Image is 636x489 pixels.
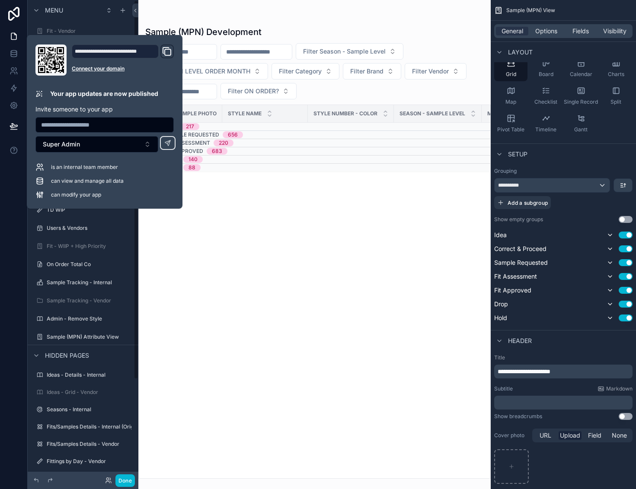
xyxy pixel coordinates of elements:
[494,258,548,267] span: Sample Requested
[534,98,557,105] span: Checklist
[35,105,174,114] p: Invite someone to your app
[33,403,133,416] a: Seasons - Internal
[47,297,131,304] label: Sample Tracking - Vendor
[47,441,131,448] label: Fits/Samples Details - Vendor
[508,337,532,345] span: Header
[494,300,508,308] span: Drop
[494,396,633,410] div: scrollable content
[506,7,555,14] span: Sample (MPN) View
[539,71,553,78] span: Board
[535,126,556,133] span: Timeline
[494,111,527,137] button: Pivot Table
[33,276,133,289] a: Sample Tracking - Internal
[45,6,63,15] span: Menu
[598,385,633,392] a: Markdown
[33,221,133,235] a: Users & Vendors
[47,372,131,378] label: Ideas - Details - Internal
[494,216,543,223] label: Show empty groups
[570,71,592,78] span: Calendar
[43,140,80,149] span: Super Admin
[412,67,449,76] span: Filter Vendor
[145,63,268,79] button: Select Button
[50,89,158,98] p: Your app updates are now published
[494,413,542,420] div: Show breadcrumbs
[47,458,131,465] label: Fittings by Day - Vendor
[487,110,551,117] span: MONTH - SAMPLE LEVEL
[47,333,131,340] label: Sample (MPN) Attribute View
[33,454,133,468] a: Fittings by Day - Vendor
[47,225,131,232] label: Users & Vendors
[564,55,598,81] button: Calendar
[51,191,101,198] span: can modify your app
[47,315,131,322] label: Admin - Remove Style
[343,63,401,79] button: Select Button
[72,44,174,76] div: Domain and Custom Link
[303,47,386,56] span: Filter Season - Sample Level
[33,203,133,217] a: TD WIP
[47,243,131,250] label: Fit - WIIP + High Priority
[599,55,633,81] button: Charts
[228,110,262,117] span: Style Name
[494,354,633,361] label: Title
[608,71,624,78] span: Charts
[296,43,403,60] button: Select Button
[494,314,507,322] span: Hold
[145,26,262,38] h1: Sample (MPN) Development
[564,111,598,137] button: Gantt
[535,27,557,35] span: Options
[33,312,133,326] a: Admin - Remove Style
[588,431,601,440] span: Field
[494,272,537,281] span: Fit Assessment
[165,148,203,155] span: Fit Approved
[529,83,562,109] button: Checklist
[47,406,131,413] label: Seasons - Internal
[51,164,118,171] span: is an internal team member
[47,279,131,286] label: Sample Tracking - Internal
[572,27,589,35] span: Fields
[508,48,533,57] span: Layout
[494,244,547,253] span: Correct & Proceed
[272,63,339,79] button: Select Button
[564,98,598,105] span: Single Record
[405,63,467,79] button: Select Button
[599,83,633,109] button: Split
[494,365,633,378] div: scrollable content
[47,28,131,35] label: Fit - Vendor
[35,136,158,152] button: Select Button
[33,385,133,399] a: Ideas - Grid - Vendor
[313,110,377,117] span: Style Number - Color
[33,420,133,434] a: Fits/Samples Details - Internal (Original)
[33,294,133,308] a: Sample Tracking - Vendor
[33,330,133,344] a: Sample (MPN) Attribute View
[574,126,588,133] span: Gantt
[72,65,174,72] a: Connect your domain
[47,261,131,268] label: On Order Total Co
[47,423,144,430] label: Fits/Samples Details - Internal (Original)
[606,385,633,392] span: Markdown
[494,196,551,209] button: Add a subgroup
[610,98,621,105] span: Split
[529,111,562,137] button: Timeline
[506,71,516,78] span: Grid
[51,178,124,184] span: can view and manage all data
[228,87,279,95] span: Filter ON ORDER?
[115,474,135,487] button: Done
[603,27,626,35] span: Visibility
[505,98,516,105] span: Map
[399,110,465,117] span: Season - Sample Level
[33,437,133,451] a: Fits/Samples Details - Vendor
[494,83,527,109] button: Map
[189,164,195,171] div: 88
[494,55,527,81] button: Grid
[494,231,507,239] span: Idea
[494,168,517,175] label: Grouping
[189,156,198,163] div: 140
[494,286,531,295] span: Fit Approved
[564,83,598,109] button: Single Record
[279,67,322,76] span: Filter Category
[186,123,194,130] div: 217
[153,67,250,76] span: Filter MPN LEVEL ORDER MONTH
[350,67,384,76] span: Filter Brand
[560,431,580,440] span: Upload
[502,27,523,35] span: General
